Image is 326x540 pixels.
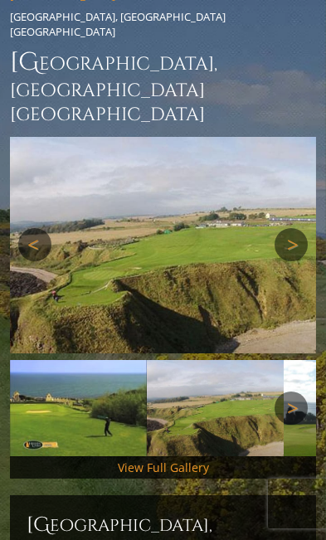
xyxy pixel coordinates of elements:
[275,228,308,261] a: Next
[10,46,316,127] h1: [GEOGRAPHIC_DATA], [GEOGRAPHIC_DATA] [GEOGRAPHIC_DATA]
[275,392,308,425] a: Next
[118,460,209,475] a: View Full Gallery
[10,9,309,39] li: [GEOGRAPHIC_DATA], [GEOGRAPHIC_DATA] [GEOGRAPHIC_DATA]
[18,228,51,261] a: Previous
